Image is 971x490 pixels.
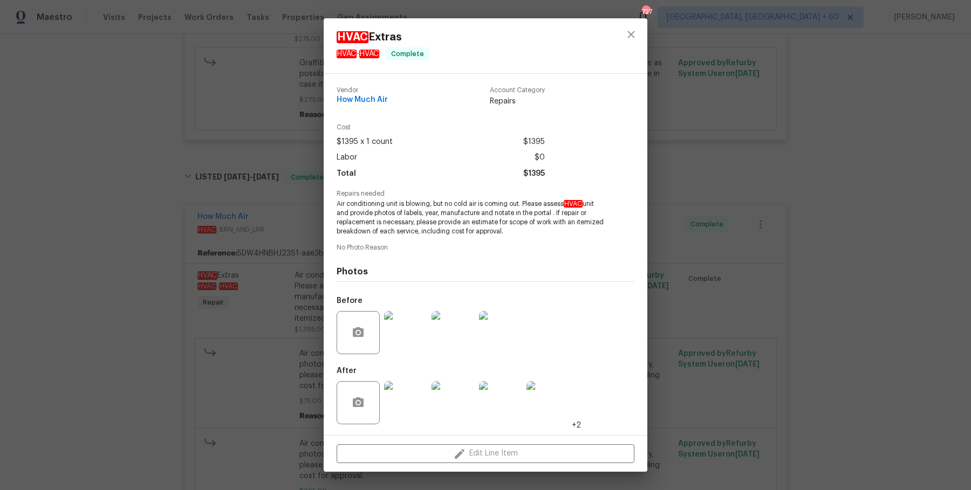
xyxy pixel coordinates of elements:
[490,96,545,107] span: Repairs
[618,22,644,47] button: close
[359,50,379,58] em: HVAC
[490,87,545,94] span: Account Category
[337,124,545,131] span: Cost
[337,50,357,58] em: HVAC
[337,134,393,150] span: $1395 x 1 count
[337,166,356,182] span: Total
[337,190,634,197] span: Repairs needed
[337,50,379,58] span: -
[535,150,545,165] span: $0
[387,49,428,59] span: Complete
[337,87,388,94] span: Vendor
[337,31,429,43] span: Extras
[564,200,583,208] em: HVAC
[337,199,605,236] span: Air conditioning unit is blowing, but no cold air is coming out. Please assess unit and provide p...
[523,166,545,182] span: $1395
[642,6,649,17] div: 727
[337,96,388,104] span: How Much Air
[337,367,357,375] h5: After
[572,420,581,431] span: +2
[337,244,634,251] span: No Photo Reason
[337,31,368,43] em: HVAC
[523,134,545,150] span: $1395
[337,266,634,277] h4: Photos
[337,150,357,165] span: Labor
[337,297,363,305] h5: Before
